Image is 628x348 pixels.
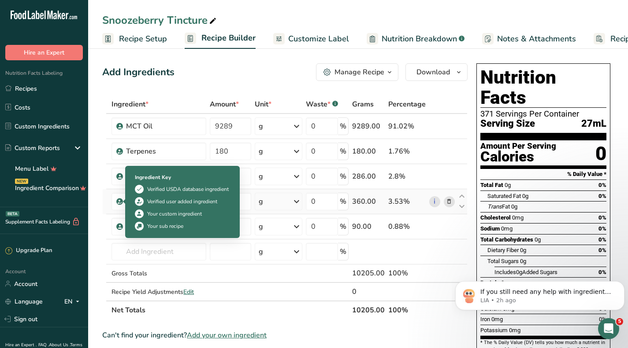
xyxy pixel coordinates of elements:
[487,203,502,210] i: Trans
[480,225,500,232] span: Sodium
[316,63,398,81] button: Manage Recipe
[102,65,175,80] div: Add Ingredients
[183,288,194,296] span: Edit
[480,182,503,188] span: Total Fat
[487,193,521,199] span: Saturated Fat
[15,179,28,184] div: NEW
[598,225,606,232] span: 0%
[480,142,556,150] div: Amount Per Serving
[480,236,533,243] span: Total Carbohydrates
[388,146,426,157] div: 1.76%
[259,221,263,232] div: g
[386,300,427,319] th: 100%
[598,318,619,339] iframe: Intercom live chat
[352,196,385,207] div: 360.00
[273,29,349,49] a: Customize Label
[5,294,43,309] a: Language
[255,99,271,110] span: Unit
[509,327,520,333] span: 0mg
[352,171,385,182] div: 286.00
[259,146,263,157] div: g
[352,268,385,278] div: 10205.00
[352,99,374,110] span: Grams
[452,263,628,324] iframe: Intercom notifications message
[522,193,528,199] span: 0g
[616,318,623,325] span: 5
[5,143,60,153] div: Custom Reports
[259,171,263,182] div: g
[598,247,606,253] span: 0%
[147,185,229,193] div: Verified USDA database ingredient
[429,196,440,207] a: i
[201,32,256,44] span: Recipe Builder
[388,221,426,232] div: 0.88%
[480,214,511,221] span: Cholesterol
[388,171,426,182] div: 2.8%
[147,222,183,230] div: Your sub recipe
[111,269,206,278] div: Gross Totals
[480,110,606,118] div: 371 Servings Per Container
[581,118,606,129] span: 27mL
[259,196,263,207] div: g
[487,247,519,253] span: Dietary Fiber
[497,33,576,45] span: Notes & Attachments
[405,63,468,81] button: Download
[482,29,576,49] a: Notes & Attachments
[187,330,267,341] span: Add your own ingredient
[480,67,606,108] h1: Nutrition Facts
[306,99,338,110] div: Waste
[210,99,239,110] span: Amount
[487,258,519,264] span: Total Sugars
[598,193,606,199] span: 0%
[288,33,349,45] span: Customize Label
[520,258,526,264] span: 0g
[598,182,606,188] span: 0%
[135,222,144,231] img: Sub Recipe
[512,214,524,221] span: 0mg
[388,268,426,278] div: 100%
[352,121,385,132] div: 9289.00
[388,196,426,207] div: 3.53%
[111,243,206,260] input: Add Ingredient
[487,203,510,210] span: Fat
[352,146,385,157] div: 180.00
[367,29,464,49] a: Nutrition Breakdown
[480,169,606,179] section: % Daily Value *
[5,246,52,255] div: Upgrade Plan
[135,173,230,181] div: Ingredient Key
[49,342,70,348] a: About Us .
[147,210,202,218] div: Your custom ingredient
[185,28,256,49] a: Recipe Builder
[480,327,508,333] span: Potassium
[388,121,426,132] div: 91.02%
[350,300,386,319] th: 10205.00
[505,182,511,188] span: 0g
[595,142,606,165] div: 0
[259,121,263,132] div: g
[102,29,167,49] a: Recipe Setup
[38,342,49,348] a: FAQ .
[382,33,457,45] span: Nutrition Breakdown
[126,121,201,132] div: MCT Oil
[111,99,149,110] span: Ingredient
[110,300,350,319] th: Net Totals
[352,221,385,232] div: 90.00
[416,67,450,77] span: Download
[501,225,513,232] span: 0mg
[598,236,606,243] span: 0%
[259,246,263,257] div: g
[64,296,83,307] div: EN
[6,211,19,216] div: BETA
[5,342,37,348] a: Hire an Expert .
[598,214,606,221] span: 0%
[535,236,541,243] span: 0g
[111,287,206,297] div: Recipe Yield Adjustments
[334,67,384,77] div: Manage Recipe
[352,286,385,297] div: 0
[511,203,517,210] span: 0g
[119,33,167,45] span: Recipe Setup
